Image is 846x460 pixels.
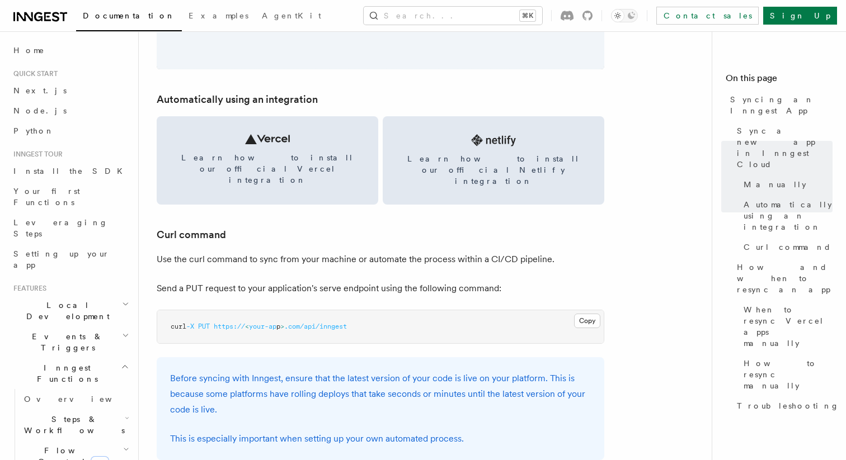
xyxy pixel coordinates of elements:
a: Curl command [157,227,226,243]
span: your-ap [249,323,276,330]
button: Copy [574,314,600,328]
a: Curl command [739,237,833,257]
span: curl [171,323,186,330]
a: How to resync manually [739,353,833,396]
a: Contact sales [656,7,759,25]
a: Leveraging Steps [9,212,131,244]
span: Inngest Functions [9,362,121,385]
a: AgentKit [255,3,328,30]
span: Examples [189,11,248,20]
span: Quick start [9,69,58,78]
span: Features [9,284,46,293]
span: Documentation [83,11,175,20]
a: When to resync Vercel apps manually [739,300,833,353]
span: Inngest tour [9,150,63,159]
span: PUT [198,323,210,330]
a: Automatically using an integration [157,92,318,107]
span: Learn how to install our official Netlify integration [396,153,591,187]
span: Curl command [744,241,831,253]
a: Learn how to install our official Vercel integration [157,116,378,205]
a: Troubleshooting [732,396,833,416]
a: Overview [20,389,131,409]
a: Documentation [76,3,182,31]
button: Steps & Workflows [20,409,131,440]
p: Use the curl command to sync from your machine or automate the process within a CI/CD pipeline. [157,252,604,267]
span: How to resync manually [744,358,833,391]
span: > [280,323,284,330]
button: Toggle dark mode [611,9,638,22]
button: Inngest Functions [9,358,131,389]
span: Next.js [13,86,67,95]
a: Sync a new app in Inngest Cloud [732,121,833,174]
a: Node.js [9,101,131,121]
span: Node.js [13,106,67,115]
button: Events & Triggers [9,326,131,358]
a: Install the SDK [9,161,131,181]
span: Sync a new app in Inngest Cloud [737,125,833,170]
span: .com/api/inngest [284,323,347,330]
span: Events & Triggers [9,331,122,353]
a: Examples [182,3,255,30]
h4: On this page [726,72,833,89]
span: Local Development [9,300,122,322]
span: Setting up your app [13,249,110,269]
span: https:// [214,323,245,330]
span: How and when to resync an app [737,262,833,295]
span: Syncing an Inngest App [730,94,833,116]
span: Manually [744,179,806,190]
p: Send a PUT request to your application's serve endpoint using the following command: [157,281,604,296]
span: -X [186,323,194,330]
a: Next.js [9,80,131,101]
span: Troubleshooting [737,400,839,411]
span: Leveraging Steps [13,218,108,238]
a: Home [9,40,131,60]
span: Home [13,45,45,56]
span: Steps & Workflows [20,414,125,436]
kbd: ⌘K [520,10,535,21]
a: Syncing an Inngest App [726,89,833,121]
span: AgentKit [262,11,321,20]
a: Your first Functions [9,181,131,212]
span: Learn how to install our official Vercel integration [170,152,365,186]
span: Install the SDK [13,167,129,176]
span: Automatically using an integration [744,199,833,233]
span: When to resync Vercel apps manually [744,304,833,349]
p: This is especially important when setting up your own automated process. [170,431,591,447]
a: Setting up your app [9,244,131,275]
a: Python [9,121,131,141]
span: p [276,323,280,330]
span: < [245,323,249,330]
button: Local Development [9,295,131,326]
a: Automatically using an integration [739,195,833,237]
a: Manually [739,174,833,195]
span: Python [13,126,54,135]
a: Sign Up [763,7,837,25]
span: Overview [24,395,139,404]
a: Learn how to install our official Netlify integration [383,116,604,205]
a: How and when to resync an app [732,257,833,300]
span: Your first Functions [13,187,80,207]
p: Before syncing with Inngest, ensure that the latest version of your code is live on your platform... [170,371,591,418]
button: Search...⌘K [364,7,542,25]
